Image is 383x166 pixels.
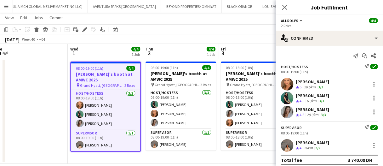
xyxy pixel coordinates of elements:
span: Grand Hyatt, [GEOGRAPHIC_DATA] [155,82,200,87]
span: Jobs [34,15,43,21]
div: [PERSON_NAME] [296,107,329,112]
app-card-role: Host/Hostess3/308:00-19:00 (11h)[PERSON_NAME][PERSON_NAME][PERSON_NAME] [71,90,140,130]
span: 4/4 [126,66,135,71]
a: View [3,14,16,22]
app-job-card: 08:00-18:00 (10h)4/4[PERSON_NAME]'s booth at AMWC 2025 Grand Hyatt, [GEOGRAPHIC_DATA]2 RolesHost/... [221,62,291,151]
div: 2 Roles [281,23,378,28]
div: [PERSON_NAME] [296,93,329,98]
div: Confirmed [276,31,383,46]
span: All roles [281,18,299,23]
div: 1 Job [207,52,215,57]
span: View [5,15,14,21]
span: 4/4 [369,18,378,23]
div: 08:00-19:00 (11h) [281,69,378,74]
a: Edit [18,14,30,22]
div: 20.5km [303,85,317,90]
span: Comms [49,15,64,21]
div: 08:00-19:00 (11h) [281,131,378,135]
span: 4.8 [300,112,305,117]
app-card-role: Supervisor1/108:00-19:00 (11h)[PERSON_NAME] [71,130,140,151]
div: 26km [303,145,314,151]
span: Grand Hyatt, [GEOGRAPHIC_DATA] [80,83,124,88]
span: 08:00-18:00 (10h) [226,65,253,70]
app-skills-label: 3/3 [321,112,326,117]
span: 4.6 [300,98,305,103]
span: 4/4 [202,65,211,70]
div: 1 Job [132,52,140,57]
span: 08:00-19:00 (11h) [76,66,103,71]
button: LOUIS VUITTON [257,0,294,13]
div: [PERSON_NAME] [296,140,329,145]
span: 2 Roles [200,82,211,87]
span: Week 40 [21,37,37,42]
span: Fri [221,46,226,52]
span: 2 Roles [276,82,286,87]
h3: [PERSON_NAME]'s booth at AMWC 2025 [221,71,291,82]
span: Thu [146,46,153,52]
app-card-role: Host/Hostess3/308:00-18:00 (10h)[PERSON_NAME][PERSON_NAME][PERSON_NAME] [221,89,291,129]
h3: [PERSON_NAME]'s booth at AMWC 2025 [71,71,140,83]
a: Comms [47,14,66,22]
div: Host/Hostess [281,64,308,69]
div: Total fee [281,157,302,163]
h3: Job Fulfilment [276,3,383,11]
button: All roles [281,18,304,23]
div: +04 [39,37,45,42]
app-skills-label: 3/3 [318,85,323,89]
span: 4/4 [131,47,140,51]
app-job-card: 08:00-19:00 (11h)4/4[PERSON_NAME]'s booth at AMWC 2025 Grand Hyatt, [GEOGRAPHIC_DATA]2 RolesHost/... [146,62,216,151]
app-card-role: Host/Hostess3/308:00-19:00 (11h)[PERSON_NAME][PERSON_NAME][PERSON_NAME] [146,89,216,129]
span: 5 [300,85,302,89]
span: Edit [20,15,27,21]
app-skills-label: 3/3 [319,98,324,103]
span: 4 [300,145,302,150]
div: 28.3km [306,112,320,118]
app-skills-label: 2/2 [316,145,321,150]
app-job-card: 08:00-19:00 (11h)4/4[PERSON_NAME]'s booth at AMWC 2025 Grand Hyatt, [GEOGRAPHIC_DATA]2 RolesHost/... [70,62,141,152]
span: 3 [220,50,226,57]
span: 2 Roles [124,83,135,88]
span: 1 [69,50,78,57]
div: [DATE] [5,36,20,43]
app-card-role: Supervisor1/108:00-19:00 (11h)[PERSON_NAME] [146,129,216,151]
a: Jobs [31,14,46,22]
span: Wed [70,46,78,52]
button: BLACK ORANGE [222,0,257,13]
span: Grand Hyatt, [GEOGRAPHIC_DATA] [230,82,276,87]
h3: [PERSON_NAME]'s booth at AMWC 2025 [146,71,216,82]
button: AVENTURA PARKS [GEOGRAPHIC_DATA] [88,0,161,13]
div: Supervisor [281,125,302,130]
button: BEYOND PROPERTIES/ OMNIYAT [161,0,222,13]
span: 2 [145,50,153,57]
span: 4/4 [207,47,215,51]
div: [PERSON_NAME] [296,79,329,85]
app-card-role: Supervisor1/108:00-18:00 (10h)[PERSON_NAME] [221,129,291,151]
span: 08:00-19:00 (11h) [151,65,178,70]
div: 6.3km [306,98,318,104]
div: 3 740.00 DH [348,157,373,163]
